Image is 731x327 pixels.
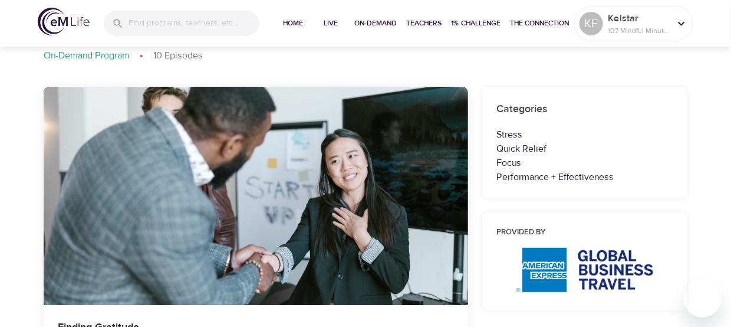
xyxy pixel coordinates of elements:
p: 107 Mindful Minutes [608,25,670,36]
span: The Connection [510,17,569,30]
span: Teachers [406,17,442,30]
span: 1% Challenge [451,17,500,30]
p: 10 Episodes [153,49,203,63]
img: AmEx%20GBT%20logo.png [516,248,653,292]
span: Home [279,17,307,30]
h6: Categories [496,101,673,118]
p: Kelstar [608,11,670,25]
nav: breadcrumb [44,49,687,63]
span: On-Demand [354,17,397,30]
input: Find programs, teachers, etc... [129,11,259,36]
p: Quick Relief [496,142,673,156]
p: Performance + Effectiveness [496,170,673,184]
h6: Provided by [496,227,673,239]
div: KF [579,12,603,35]
p: Focus [496,156,673,170]
span: Live [317,17,345,30]
p: On-Demand Program [44,49,130,63]
img: logo [38,8,90,35]
p: Stress [496,127,673,142]
iframe: Button to launch messaging window [684,280,722,318]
